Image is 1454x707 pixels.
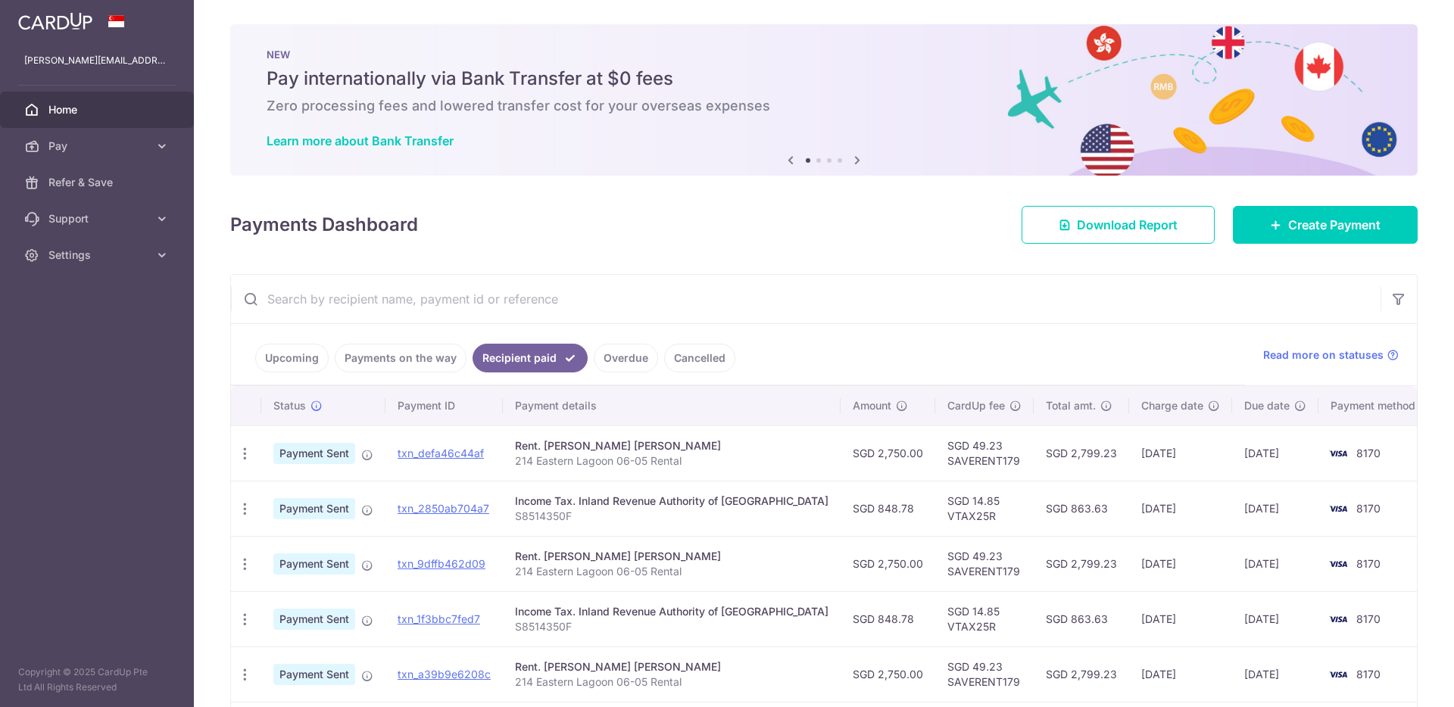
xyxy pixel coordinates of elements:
[515,674,828,690] p: 214 Eastern Lagoon 06-05 Rental
[515,604,828,619] div: Income Tax. Inland Revenue Authority of [GEOGRAPHIC_DATA]
[841,646,935,702] td: SGD 2,750.00
[1034,425,1129,481] td: SGD 2,799.23
[515,453,828,469] p: 214 Eastern Lagoon 06-05 Rental
[1233,206,1418,244] a: Create Payment
[935,646,1034,702] td: SGD 49.23 SAVERENT179
[1356,502,1381,515] span: 8170
[1022,206,1215,244] a: Download Report
[385,386,503,425] th: Payment ID
[273,498,355,519] span: Payment Sent
[48,102,148,117] span: Home
[273,443,355,464] span: Payment Sent
[267,67,1381,91] h5: Pay internationally via Bank Transfer at $0 fees
[18,12,92,30] img: CardUp
[503,386,841,425] th: Payment details
[230,211,418,238] h4: Payments Dashboard
[515,509,828,524] p: S8514350F
[1288,216,1381,234] span: Create Payment
[1318,386,1434,425] th: Payment method
[335,344,466,372] a: Payments on the way
[1323,555,1353,573] img: Bank Card
[1034,591,1129,646] td: SGD 863.63
[273,609,355,630] span: Payment Sent
[24,53,170,68] p: [PERSON_NAME][EMAIL_ADDRESS][DOMAIN_NAME]
[1046,398,1096,413] span: Total amt.
[1129,481,1232,536] td: [DATE]
[273,398,306,413] span: Status
[1263,347,1384,363] span: Read more on statuses
[1356,447,1381,459] span: 8170
[515,549,828,564] div: Rent. [PERSON_NAME] [PERSON_NAME]
[255,344,329,372] a: Upcoming
[1129,646,1232,702] td: [DATE]
[515,438,828,453] div: Rent. [PERSON_NAME] [PERSON_NAME]
[1034,646,1129,702] td: SGD 2,799.23
[1356,557,1381,570] span: 8170
[935,425,1034,481] td: SGD 49.23 SAVERENT179
[664,344,735,372] a: Cancelled
[841,481,935,536] td: SGD 848.78
[515,494,828,509] div: Income Tax. Inland Revenue Authority of [GEOGRAPHIC_DATA]
[1356,612,1381,625] span: 8170
[841,591,935,646] td: SGD 848.78
[1232,591,1318,646] td: [DATE]
[267,97,1381,115] h6: Zero processing fees and lowered transfer cost for your overseas expenses
[398,447,484,459] a: txn_defa46c44af
[935,591,1034,646] td: SGD 14.85 VTAX25R
[231,275,1381,323] input: Search by recipient name, payment id or reference
[594,344,658,372] a: Overdue
[1323,444,1353,463] img: Bank Card
[273,553,355,575] span: Payment Sent
[841,425,935,481] td: SGD 2,750.00
[267,133,454,148] a: Learn more about Bank Transfer
[48,139,148,154] span: Pay
[515,619,828,634] p: S8514350F
[1034,536,1129,591] td: SGD 2,799.23
[947,398,1005,413] span: CardUp fee
[1232,425,1318,481] td: [DATE]
[48,175,148,190] span: Refer & Save
[48,248,148,263] span: Settings
[398,502,489,515] a: txn_2850ab704a7
[273,664,355,685] span: Payment Sent
[1129,536,1232,591] td: [DATE]
[1077,216,1178,234] span: Download Report
[935,481,1034,536] td: SGD 14.85 VTAX25R
[398,557,485,570] a: txn_9dffb462d09
[1232,646,1318,702] td: [DATE]
[1323,610,1353,628] img: Bank Card
[1263,347,1399,363] a: Read more on statuses
[398,612,480,625] a: txn_1f3bbc7fed7
[48,211,148,226] span: Support
[1323,665,1353,684] img: Bank Card
[1034,481,1129,536] td: SGD 863.63
[1232,536,1318,591] td: [DATE]
[1129,591,1232,646] td: [DATE]
[935,536,1034,591] td: SGD 49.23 SAVERENT179
[515,659,828,674] div: Rent. [PERSON_NAME] [PERSON_NAME]
[515,564,828,579] p: 214 Eastern Lagoon 06-05 Rental
[398,668,491,681] a: txn_a39b9e6208c
[841,536,935,591] td: SGD 2,750.00
[1141,398,1203,413] span: Charge date
[473,344,588,372] a: Recipient paid
[267,48,1381,61] p: NEW
[853,398,891,413] span: Amount
[230,24,1418,176] img: Bank transfer banner
[1232,481,1318,536] td: [DATE]
[1129,425,1232,481] td: [DATE]
[1356,668,1381,681] span: 8170
[1244,398,1290,413] span: Due date
[1323,500,1353,518] img: Bank Card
